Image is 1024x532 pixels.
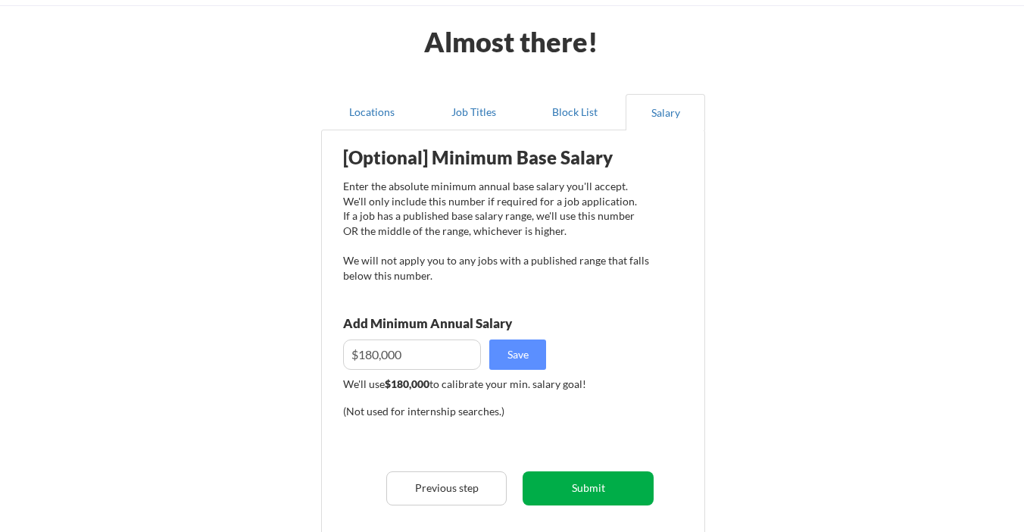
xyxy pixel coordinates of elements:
div: Enter the absolute minimum annual base salary you'll accept. We'll only include this number if re... [343,179,649,283]
button: Previous step [386,471,507,505]
button: Save [489,340,546,370]
button: Block List [524,94,626,130]
div: We'll use to calibrate your min. salary goal! [343,377,649,392]
div: Almost there! [406,28,617,55]
strong: $180,000 [385,377,429,390]
button: Submit [523,471,654,505]
div: [Optional] Minimum Base Salary [343,149,649,167]
div: Add Minimum Annual Salary [343,317,579,330]
button: Salary [626,94,705,130]
button: Job Titles [423,94,524,130]
div: (Not used for internship searches.) [343,404,548,419]
button: Locations [321,94,423,130]
input: E.g. $100,000 [343,340,481,370]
